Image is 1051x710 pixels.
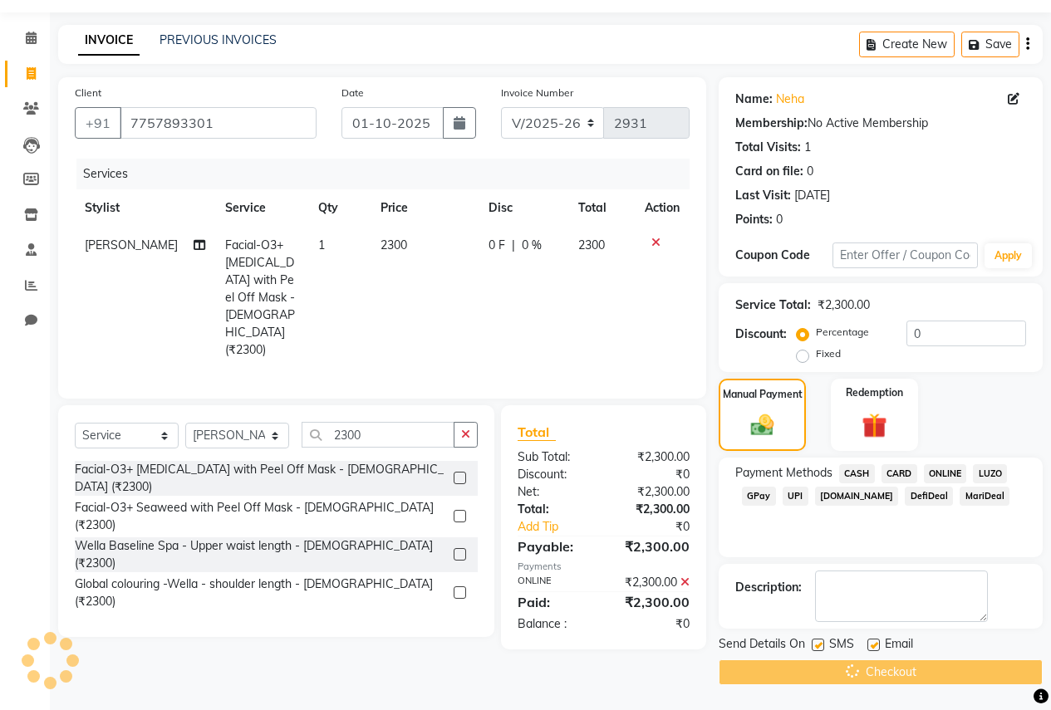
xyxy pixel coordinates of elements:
span: UPI [783,487,808,506]
div: ₹2,300.00 [603,536,702,556]
div: ₹2,300.00 [603,483,702,501]
input: Search by Name/Mobile/Email/Code [120,107,317,139]
span: 1 [318,237,325,252]
div: Global colouring -Wella - shoulder length - [DEMOGRAPHIC_DATA] (₹2300) [75,575,447,610]
span: 2300 [578,237,605,252]
div: Balance : [505,615,604,633]
div: Payable: [505,536,604,556]
div: [DATE] [794,187,830,204]
div: Description: [735,579,802,596]
div: ₹0 [620,518,702,536]
label: Invoice Number [501,86,573,100]
div: ₹2,300.00 [603,592,702,612]
input: Search or Scan [302,422,454,448]
th: Action [635,189,690,227]
button: Create New [859,32,955,57]
img: _cash.svg [744,412,782,438]
label: Fixed [816,346,841,361]
div: Total: [505,501,604,518]
span: Send Details On [719,635,805,656]
button: +91 [75,107,121,139]
div: 1 [804,139,811,156]
span: Facial-O3+ [MEDICAL_DATA] with Peel Off Mask - [DEMOGRAPHIC_DATA] (₹2300) [225,237,295,357]
div: Name: [735,91,773,108]
img: _gift.svg [854,410,895,441]
div: Net: [505,483,604,501]
span: | [512,237,515,254]
span: ONLINE [924,464,967,483]
span: SMS [829,635,854,656]
label: Percentage [816,325,869,340]
span: DefiDeal [905,487,953,506]
span: 0 % [522,237,542,254]
th: Service [215,189,308,227]
span: Payment Methods [735,464,832,482]
div: ₹0 [603,466,702,483]
div: ₹2,300.00 [818,296,870,314]
div: ₹0 [603,615,702,633]
span: CARD [882,464,917,483]
div: Wella Baseline Spa - Upper waist length - [DEMOGRAPHIC_DATA] (₹2300) [75,537,447,572]
span: LUZO [973,464,1007,483]
a: PREVIOUS INVOICES [160,32,277,47]
th: Total [568,189,635,227]
span: GPay [742,487,776,506]
div: Paid: [505,592,604,612]
span: Email [885,635,913,656]
div: Card on file: [735,163,803,180]
div: Total Visits: [735,139,801,156]
div: Payments [518,560,690,574]
a: INVOICE [78,26,140,56]
span: [DOMAIN_NAME] [815,487,899,506]
div: ₹2,300.00 [603,448,702,466]
div: Facial-O3+ [MEDICAL_DATA] with Peel Off Mask - [DEMOGRAPHIC_DATA] (₹2300) [75,461,447,496]
div: Discount: [735,326,787,343]
button: Save [961,32,1019,57]
a: Add Tip [505,518,620,536]
div: Last Visit: [735,187,791,204]
div: ONLINE [505,574,604,591]
span: 0 F [489,237,505,254]
th: Qty [308,189,371,227]
label: Redemption [846,385,903,400]
div: Facial-O3+ Seaweed with Peel Off Mask - [DEMOGRAPHIC_DATA] (₹2300) [75,499,447,534]
div: Services [76,159,702,189]
span: MariDeal [960,487,1009,506]
span: [PERSON_NAME] [85,237,178,252]
button: Apply [985,243,1032,268]
label: Date [341,86,364,100]
div: No Active Membership [735,115,1026,132]
div: Sub Total: [505,448,604,466]
th: Price [371,189,479,227]
span: Total [518,424,556,441]
div: Coupon Code [735,247,832,264]
div: Membership: [735,115,808,132]
div: ₹2,300.00 [603,574,702,591]
div: Service Total: [735,296,811,314]
label: Manual Payment [723,387,803,402]
th: Disc [479,189,568,227]
div: Discount: [505,466,604,483]
span: 2300 [381,237,407,252]
div: 0 [807,163,813,180]
a: Neha [776,91,804,108]
div: Points: [735,211,773,228]
div: 0 [776,211,783,228]
th: Stylist [75,189,215,227]
label: Client [75,86,101,100]
div: ₹2,300.00 [603,501,702,518]
input: Enter Offer / Coupon Code [832,242,978,268]
span: CASH [839,464,875,483]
